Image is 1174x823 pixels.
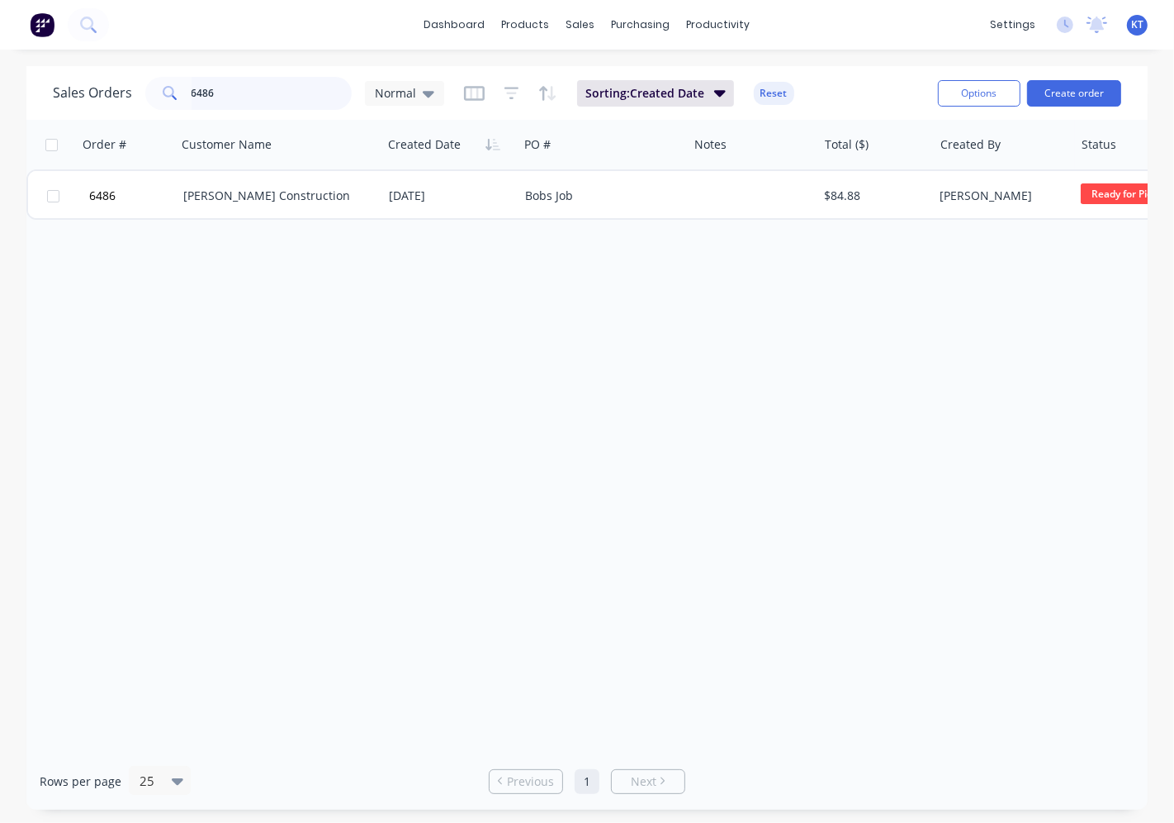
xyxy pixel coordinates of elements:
a: Next page [612,773,684,790]
div: Status [1082,136,1116,153]
div: Customer Name [182,136,272,153]
div: [DATE] [389,188,512,204]
div: Bobs Job [525,188,674,204]
a: Previous page [490,773,562,790]
span: Normal [375,84,416,102]
div: sales [558,12,604,37]
span: KT [1131,17,1143,32]
input: Search... [192,77,353,110]
button: 6486 [84,171,183,221]
div: purchasing [604,12,679,37]
div: Created Date [388,136,461,153]
span: Next [631,773,656,790]
span: Rows per page [40,773,121,790]
button: Create order [1027,80,1121,107]
div: [PERSON_NAME] Construction [183,188,366,204]
span: Sorting: Created Date [585,85,704,102]
div: Total ($) [825,136,869,153]
div: [PERSON_NAME] [940,188,1061,204]
div: products [494,12,558,37]
img: Factory [30,12,54,37]
div: Notes [694,136,727,153]
span: Previous [507,773,554,790]
h1: Sales Orders [53,85,132,101]
div: productivity [679,12,759,37]
div: Created By [940,136,1001,153]
span: 6486 [89,188,116,204]
div: $84.88 [825,188,921,204]
a: Page 1 is your current page [575,769,599,794]
a: dashboard [416,12,494,37]
button: Reset [754,82,794,105]
button: Sorting:Created Date [577,80,734,107]
button: Options [938,80,1020,107]
div: Order # [83,136,126,153]
div: PO # [524,136,551,153]
div: settings [982,12,1044,37]
ul: Pagination [482,769,692,794]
